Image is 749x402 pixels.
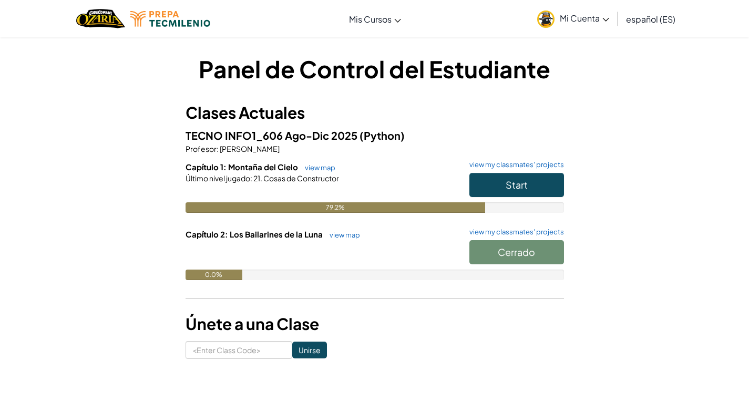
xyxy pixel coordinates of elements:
[532,2,614,35] a: Mi Cuenta
[217,144,219,153] span: :
[621,5,681,33] a: español (ES)
[186,53,564,85] h1: Panel de Control del Estudiante
[349,14,392,25] span: Mis Cursos
[130,11,210,27] img: Tecmilenio logo
[186,162,300,172] span: Capítulo 1: Montaña del Cielo
[76,8,125,29] img: Home
[186,202,485,213] div: 79.2%
[186,101,564,125] h3: Clases Actuales
[464,161,564,168] a: view my classmates' projects
[186,144,217,153] span: Profesor
[186,312,564,336] h3: Únete a una Clase
[76,8,125,29] a: Ozaria by CodeCombat logo
[469,173,564,197] button: Start
[344,5,406,33] a: Mis Cursos
[186,173,250,183] span: Último nivel jugado
[262,173,339,183] span: Cosas de Constructor
[186,129,360,142] span: TECNO INFO1_606 Ago-Dic 2025
[252,173,262,183] span: 21.
[464,229,564,235] a: view my classmates' projects
[219,144,280,153] span: [PERSON_NAME]
[506,179,528,191] span: Start
[250,173,252,183] span: :
[186,341,292,359] input: <Enter Class Code>
[560,13,609,24] span: Mi Cuenta
[292,342,327,358] input: Unirse
[626,14,675,25] span: español (ES)
[186,270,242,280] div: 0.0%
[537,11,555,28] img: avatar
[186,229,324,239] span: Capítulo 2: Los Bailarines de la Luna
[360,129,405,142] span: (Python)
[324,231,360,239] a: view map
[300,163,335,172] a: view map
